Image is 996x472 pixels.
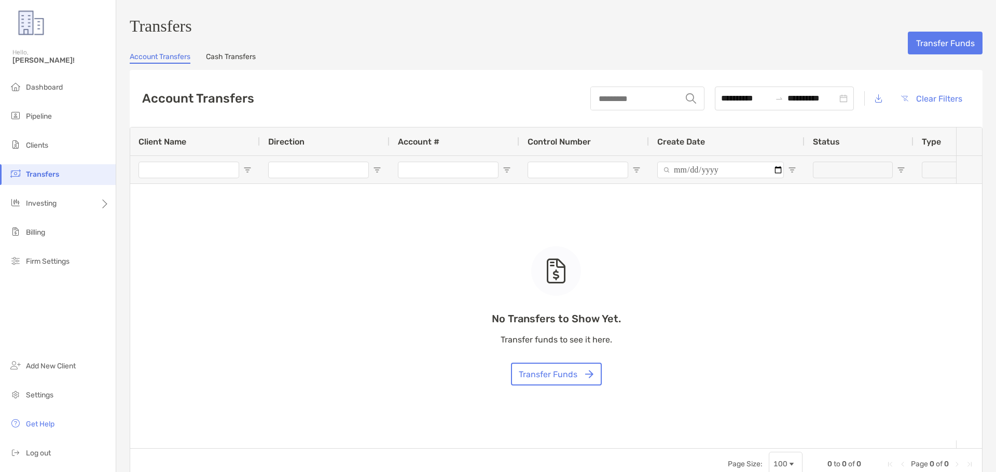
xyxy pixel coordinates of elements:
button: Clear Filters [893,87,970,110]
img: pipeline icon [9,109,22,122]
span: [PERSON_NAME]! [12,56,109,65]
img: empty state icon [546,259,566,283]
span: 0 [930,460,934,468]
img: billing icon [9,225,22,238]
span: Transfers [26,170,59,179]
img: input icon [686,93,696,104]
p: No Transfers to Show Yet. [492,312,621,325]
img: get-help icon [9,417,22,430]
button: Transfer Funds [908,32,983,54]
span: of [848,460,855,468]
span: Page [911,460,928,468]
img: button icon [585,370,593,378]
span: to [775,94,783,103]
span: Log out [26,449,51,457]
h3: Transfers [130,17,983,36]
span: swap-right [775,94,783,103]
span: Get Help [26,420,54,428]
img: button icon [901,95,908,102]
span: Settings [26,391,53,399]
span: to [834,460,840,468]
span: Clients [26,141,48,150]
div: First Page [886,460,894,468]
span: Pipeline [26,112,52,121]
img: add_new_client icon [9,359,22,371]
span: 0 [827,460,832,468]
img: firm-settings icon [9,254,22,267]
span: Add New Client [26,362,76,370]
p: Transfer funds to see it here. [492,333,621,346]
span: 0 [856,460,861,468]
span: Investing [26,199,57,208]
div: Next Page [953,460,961,468]
img: logout icon [9,446,22,459]
img: clients icon [9,138,22,151]
a: Cash Transfers [206,52,256,64]
span: Firm Settings [26,257,70,266]
div: Previous Page [898,460,907,468]
span: Dashboard [26,83,63,92]
div: 100 [773,460,787,468]
img: transfers icon [9,167,22,180]
img: settings icon [9,388,22,401]
span: 0 [944,460,949,468]
img: investing icon [9,196,22,209]
span: Billing [26,228,45,237]
a: Account Transfers [130,52,190,64]
div: Page Size: [728,460,763,468]
span: 0 [842,460,847,468]
div: Last Page [965,460,974,468]
img: dashboard icon [9,80,22,93]
h2: Account Transfers [142,91,254,106]
button: Transfer Funds [511,363,602,385]
span: of [936,460,943,468]
img: Zoe Logo [12,4,50,41]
